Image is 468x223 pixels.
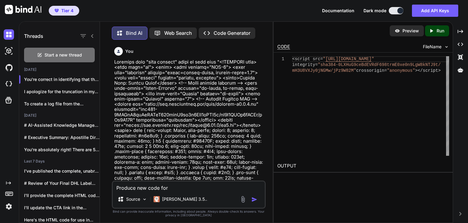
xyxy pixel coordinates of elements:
[415,68,438,73] span: ></script
[412,5,458,17] button: Add API Keys
[402,28,419,34] p: Preview
[295,57,320,61] span: script src
[24,134,100,141] p: # Executive Summary: Apostille Directory Web Platform...
[274,159,453,172] h2: OUTPUT
[321,57,323,61] span: =
[24,89,100,95] p: I apologize for the truncation in my...
[44,52,82,58] span: Start a new thread
[5,5,41,14] img: Bind AI
[24,168,100,174] p: I’ve published the complete, unabridged HTML/JS/CSS bundle...
[315,62,318,67] span: =
[372,57,374,61] span: "
[113,181,265,191] textarea: Produce new code for
[292,57,295,61] span: <
[24,147,100,153] p: You're absolutely right! There are 50 states...
[437,28,444,34] p: Run
[356,68,384,73] span: crossorigin
[4,201,14,212] img: settings
[24,192,100,199] p: I'll provide the complete HTML code for...
[126,30,142,36] p: Bind AI
[4,46,14,56] img: darkAi-studio
[292,62,315,67] span: integrity
[363,8,386,14] span: Dark mode
[24,205,100,211] p: I'll update the CTA link in the...
[19,113,100,118] h2: [DATE]
[322,8,354,13] button: Documentation
[325,57,371,61] span: [URL][DOMAIN_NAME]
[323,57,325,61] span: "
[55,9,59,13] img: premium
[4,79,14,89] img: cloudideIcon
[214,30,250,36] p: Code Generator
[162,196,207,202] p: [PERSON_NAME] 3.5..
[24,122,100,128] p: # AI-Assisted Knowledge Management and Content Creation...
[24,32,43,40] h1: Threads
[387,68,415,73] span: "anonymous"
[4,62,14,73] img: githubDark
[4,29,14,40] img: darkChat
[164,30,192,36] p: Web Search
[251,196,257,203] img: icon
[61,8,73,14] span: Tier 4
[292,68,356,73] span: mH3U8VXJy0jNGMw/jPz9W82M"
[49,6,79,16] button: premiumTier 4
[19,67,100,72] h2: [DATE]
[142,197,147,202] img: Pick Models
[24,76,100,82] p: You're correct in identifying that the v...
[395,28,400,34] img: preview
[277,56,284,62] div: 1
[438,68,441,73] span: >
[239,196,246,203] img: attachment
[318,62,441,67] span: "sha384-0LXHuG9ceBdEVRdF698trmE0xe0n9LgW8kNTJ9t/
[126,196,140,202] p: Source
[24,217,100,223] p: Here's the HTML code for use in...
[24,101,100,107] p: To create a log file from the...
[19,159,100,164] h2: Last 7 Days
[423,44,441,50] span: FileName
[154,196,160,202] img: Claude 3.5 Sonnet
[112,210,266,217] p: Bind can provide inaccurate information, including about people. Always double-check its answers....
[24,180,100,186] p: # Review of Your Final DHL Label...
[385,68,387,73] span: =
[444,44,449,49] img: chevron down
[125,48,133,54] h6: You
[277,44,290,49] div: CODE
